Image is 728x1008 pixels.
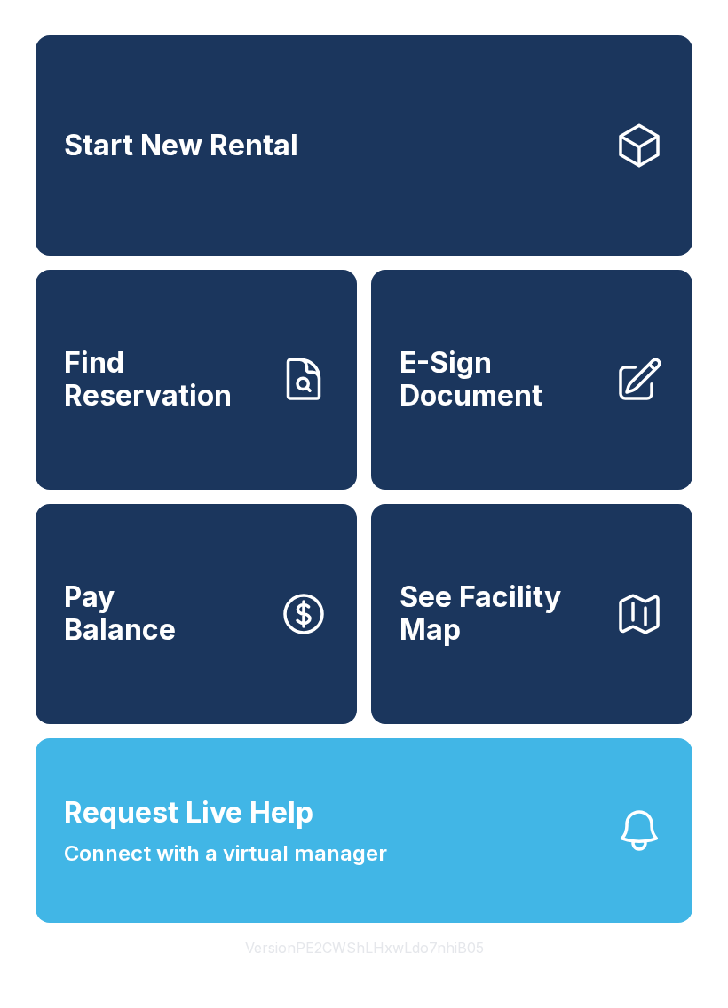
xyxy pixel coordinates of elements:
span: Find Reservation [64,347,265,412]
a: E-Sign Document [371,270,692,490]
a: Find Reservation [36,270,357,490]
button: See Facility Map [371,504,692,724]
button: VersionPE2CWShLHxwLdo7nhiB05 [231,923,498,973]
span: Connect with a virtual manager [64,838,387,870]
span: E-Sign Document [400,347,600,412]
a: PayBalance [36,504,357,724]
span: See Facility Map [400,581,600,646]
span: Start New Rental [64,130,298,162]
button: Request Live HelpConnect with a virtual manager [36,738,692,923]
a: Start New Rental [36,35,692,256]
span: Request Live Help [64,791,313,834]
span: Pay Balance [64,581,176,646]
